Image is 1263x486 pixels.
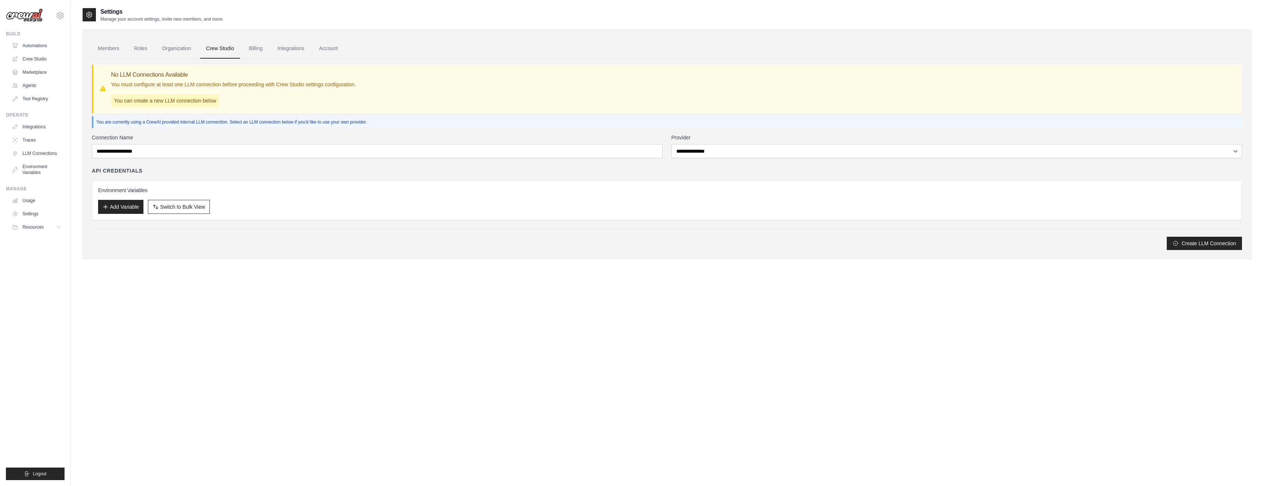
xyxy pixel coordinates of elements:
[148,200,210,214] button: Switch to Bulk View
[92,167,142,174] h4: API Credentials
[96,119,1239,125] p: You are currently using a CrewAI provided internal LLM connection. Select an LLM connection below...
[111,94,219,107] p: You can create a new LLM connection below
[9,195,65,206] a: Usage
[6,186,65,192] div: Manage
[111,81,356,88] p: You must configure at least one LLM connection before proceeding with Crew Studio settings config...
[9,221,65,233] button: Resources
[100,7,223,16] h2: Settings
[271,39,310,59] a: Integrations
[92,39,125,59] a: Members
[9,208,65,220] a: Settings
[92,134,663,141] label: Connection Name
[1167,237,1242,250] button: Create LLM Connection
[98,200,143,214] button: Add Variable
[9,66,65,78] a: Marketplace
[9,161,65,178] a: Environment Variables
[156,39,197,59] a: Organization
[22,224,44,230] span: Resources
[9,134,65,146] a: Traces
[6,468,65,480] button: Logout
[128,39,153,59] a: Roles
[9,40,65,52] a: Automations
[111,70,356,79] h3: No LLM Connections Available
[9,121,65,133] a: Integrations
[200,39,240,59] a: Crew Studio
[160,203,205,211] span: Switch to Bulk View
[243,39,268,59] a: Billing
[6,8,43,22] img: Logo
[672,134,1242,141] label: Provider
[9,93,65,105] a: Tool Registry
[9,147,65,159] a: LLM Connections
[9,53,65,65] a: Crew Studio
[6,112,65,118] div: Operate
[33,471,46,477] span: Logout
[100,16,223,22] p: Manage your account settings, invite new members, and more.
[9,80,65,91] a: Agents
[98,187,1236,194] h3: Environment Variables
[6,31,65,37] div: Build
[313,39,344,59] a: Account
